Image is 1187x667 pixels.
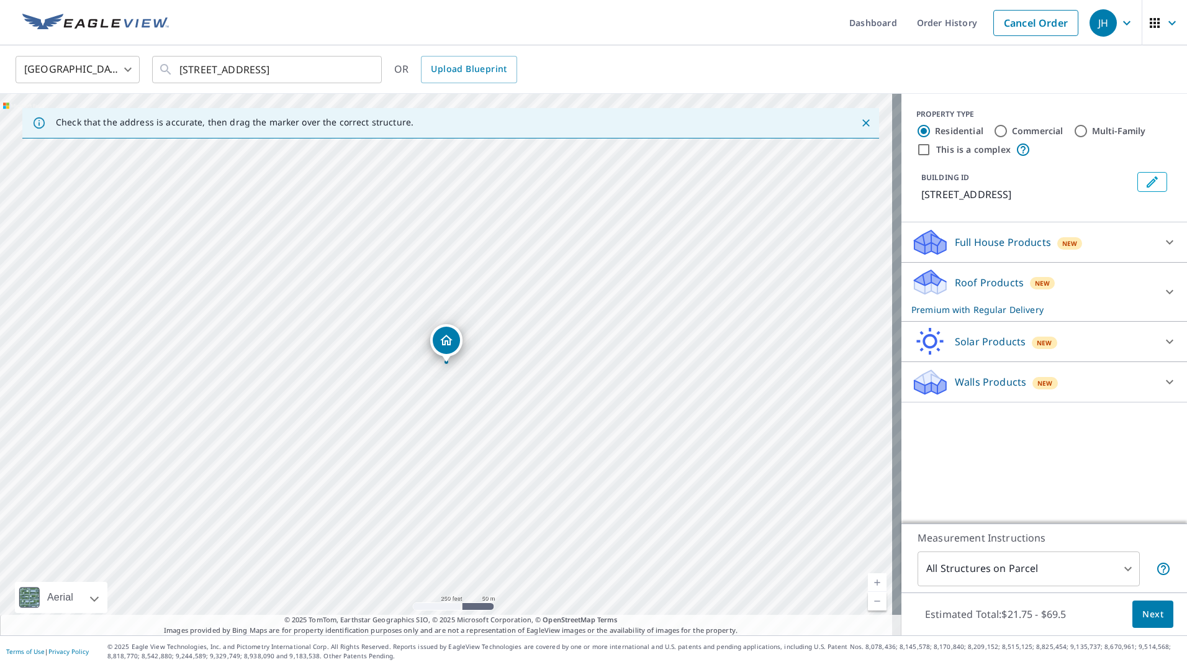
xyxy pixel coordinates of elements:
span: Upload Blueprint [431,61,507,77]
a: Terms [597,615,618,624]
div: All Structures on Parcel [918,551,1140,586]
button: Edit building 1 [1137,172,1167,192]
label: Residential [935,125,983,137]
p: | [6,648,89,655]
span: Your report will include each building or structure inside the parcel boundary. In some cases, du... [1156,561,1171,576]
div: Solar ProductsNew [911,327,1177,356]
p: [STREET_ADDRESS] [921,187,1132,202]
button: Next [1132,601,1173,628]
a: Upload Blueprint [421,56,517,83]
div: Dropped pin, building 1, Residential property, 55 Canyon East Pkwy Canyon, TX 79015 [430,324,463,363]
span: © 2025 TomTom, Earthstar Geographics SIO, © 2025 Microsoft Corporation, © [284,615,618,625]
img: EV Logo [22,14,169,32]
label: This is a complex [936,143,1011,156]
div: PROPERTY TYPE [916,109,1172,120]
a: Current Level 17, Zoom In [868,573,887,592]
a: Privacy Policy [48,647,89,656]
button: Close [858,115,874,131]
input: Search by address or latitude-longitude [179,52,356,87]
p: BUILDING ID [921,172,969,183]
div: Walls ProductsNew [911,367,1177,397]
a: Terms of Use [6,647,45,656]
p: Full House Products [955,235,1051,250]
p: Estimated Total: $21.75 - $69.5 [915,601,1076,628]
span: New [1035,278,1050,288]
span: New [1062,238,1078,248]
p: Premium with Regular Delivery [911,303,1155,316]
span: New [1037,378,1053,388]
p: Measurement Instructions [918,530,1171,545]
div: OR [394,56,517,83]
div: Aerial [15,582,107,613]
div: JH [1090,9,1117,37]
label: Multi-Family [1092,125,1146,137]
span: Next [1142,607,1163,622]
div: Aerial [43,582,77,613]
div: [GEOGRAPHIC_DATA] [16,52,140,87]
p: Walls Products [955,374,1026,389]
div: Roof ProductsNewPremium with Regular Delivery [911,268,1177,316]
span: New [1037,338,1052,348]
div: Full House ProductsNew [911,227,1177,257]
p: Roof Products [955,275,1024,290]
p: Check that the address is accurate, then drag the marker over the correct structure. [56,117,413,128]
a: OpenStreetMap [543,615,595,624]
a: Current Level 17, Zoom Out [868,592,887,610]
label: Commercial [1012,125,1063,137]
p: Solar Products [955,334,1026,349]
a: Cancel Order [993,10,1078,36]
p: © 2025 Eagle View Technologies, Inc. and Pictometry International Corp. All Rights Reserved. Repo... [107,642,1181,661]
